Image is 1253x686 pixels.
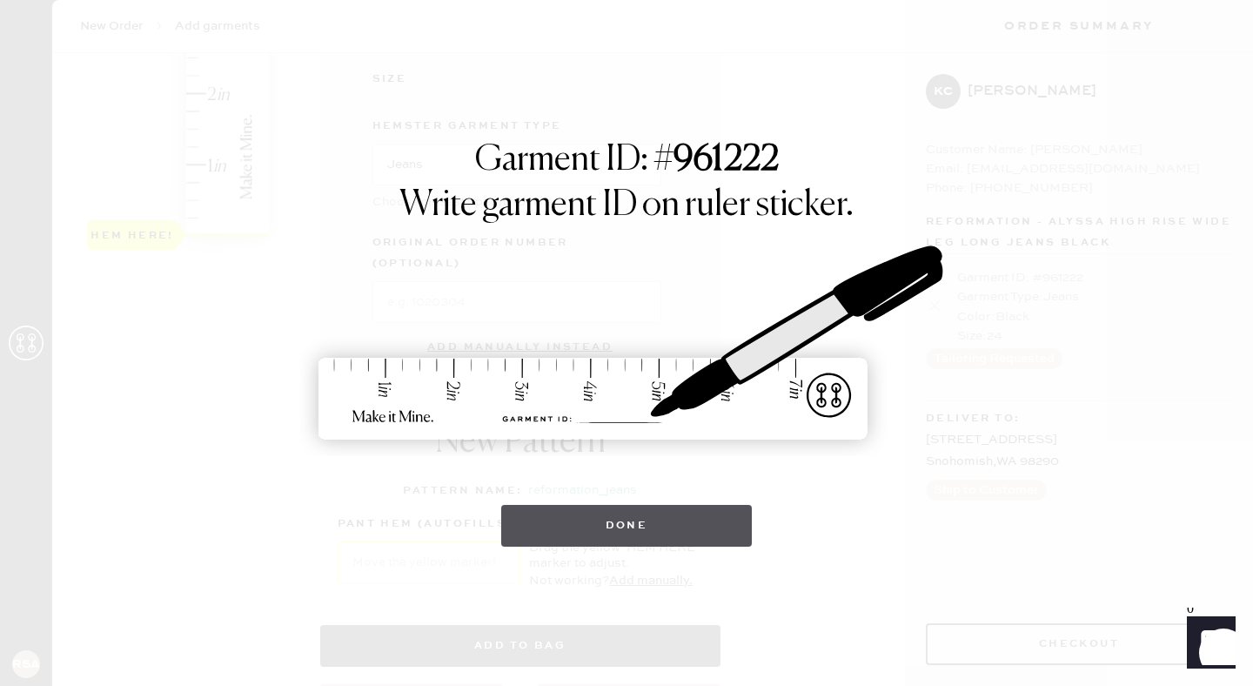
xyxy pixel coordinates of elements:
[673,143,779,178] strong: 961222
[300,200,953,488] img: ruler-sticker-sharpie.svg
[475,139,779,185] h1: Garment ID: #
[399,185,854,226] h1: Write garment ID on ruler sticker.
[501,505,753,547] button: Done
[1170,608,1245,683] iframe: Front Chat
